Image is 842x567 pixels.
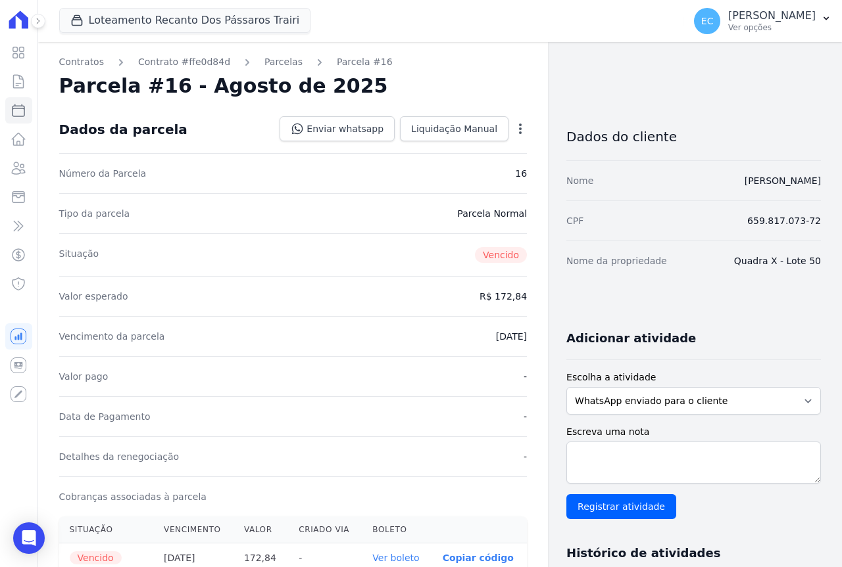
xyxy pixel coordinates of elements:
label: Escreva uma nota [566,425,821,439]
nav: Breadcrumb [59,55,527,69]
dd: R$ 172,84 [480,290,527,303]
h3: Adicionar atividade [566,330,696,346]
dt: Nome [566,174,593,187]
button: Loteamento Recanto Dos Pássaros Trairi [59,8,311,33]
span: EC [701,16,714,26]
div: Dados da parcela [59,122,187,137]
dt: Tipo da parcela [59,207,130,220]
dd: - [524,450,527,463]
th: Criado via [288,516,362,543]
th: Vencimento [153,516,234,543]
p: [PERSON_NAME] [728,9,816,22]
h2: Parcela #16 - Agosto de 2025 [59,74,388,98]
dd: Parcela Normal [457,207,527,220]
button: EC [PERSON_NAME] Ver opções [683,3,842,39]
th: Situação [59,516,154,543]
span: Vencido [475,247,527,263]
th: Boleto [362,516,432,543]
p: Ver opções [728,22,816,33]
dt: Detalhes da renegociação [59,450,180,463]
dd: 659.817.073-72 [747,214,821,227]
span: Liquidação Manual [411,122,497,135]
dd: [DATE] [496,330,527,343]
dd: - [524,410,527,423]
dt: Valor esperado [59,290,128,303]
dt: Cobranças associadas à parcela [59,490,207,503]
button: Copiar código [443,553,514,563]
span: Vencido [70,551,122,564]
a: Ver boleto [372,553,419,563]
dt: Vencimento da parcela [59,330,165,343]
div: Open Intercom Messenger [13,522,45,554]
h3: Dados do cliente [566,129,821,145]
dd: Quadra X - Lote 50 [734,254,821,267]
dt: Data de Pagamento [59,410,151,423]
a: Parcelas [264,55,303,69]
th: Valor [234,516,288,543]
a: Parcela #16 [337,55,393,69]
dd: - [524,370,527,383]
a: Contrato #ffe0d84d [138,55,230,69]
dt: Nome da propriedade [566,254,667,267]
a: Enviar whatsapp [280,116,395,141]
a: Contratos [59,55,104,69]
a: Liquidação Manual [400,116,508,141]
dt: Valor pago [59,370,109,383]
h3: Histórico de atividades [566,545,720,561]
input: Registrar atividade [566,494,676,519]
dt: Número da Parcela [59,167,147,180]
label: Escolha a atividade [566,371,821,384]
a: [PERSON_NAME] [745,175,821,186]
dt: Situação [59,247,99,263]
dt: CPF [566,214,583,227]
dd: 16 [515,167,527,180]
